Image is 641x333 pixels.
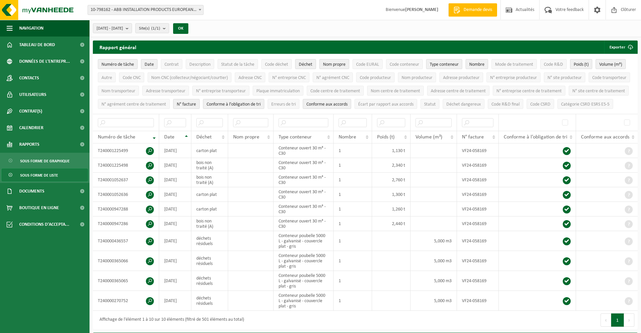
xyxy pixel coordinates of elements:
td: [DATE] [159,187,191,202]
span: Nom centre de traitement [371,89,420,94]
span: [DATE] - [DATE] [96,24,123,34]
span: Nom producteur [402,75,432,80]
button: Nom centre de traitementNom centre de traitement: Activate to sort [367,86,424,96]
button: DateDate: Activate to sort [141,59,158,69]
td: [DATE] [159,291,191,311]
td: Conteneur ouvert 30 m³ - C30 [274,143,333,158]
button: Mode de traitementMode de traitement: Activate to sort [491,59,537,69]
td: [DATE] [159,143,191,158]
td: Conteneur poubelle 5000 L - galvanisé - couvercle plat - gris [274,251,333,271]
td: VF24-058169 [457,271,499,291]
span: Contacts [19,70,39,86]
td: VF24-058169 [457,187,499,202]
span: Adresse CNC [238,75,262,80]
td: T240001052636 [93,187,159,202]
button: StatutStatut: Activate to sort [420,99,439,109]
td: VF24-058169 [457,143,499,158]
button: Code CSRDCode CSRD: Activate to sort [527,99,554,109]
span: N° agrément CNC [316,75,349,80]
td: 1 [334,143,372,158]
td: 1 [334,291,372,311]
td: 2,760 t [372,173,411,187]
button: Code conteneurCode conteneur: Activate to sort [386,59,423,69]
span: Contrat [164,62,179,67]
button: Code producteurCode producteur: Activate to sort [356,72,395,82]
button: Nom producteurNom producteur: Activate to sort [398,72,436,82]
span: Volume (m³) [416,134,442,140]
span: Sous forme de graphique [20,155,70,167]
span: Adresse producteur [443,75,480,80]
button: Numéro de tâcheNuméro de tâche: Activate to remove sorting [98,59,138,69]
button: Conforme aux accords : Activate to sort [303,99,351,109]
button: N° entreprise centre de traitementN° entreprise centre de traitement: Activate to sort [493,86,565,96]
td: 2,440 t [372,216,411,231]
td: déchets résiduels [191,251,228,271]
span: Déchet [196,134,212,140]
td: 5,000 m3 [411,231,457,251]
button: Poids (t)Poids (t): Activate to sort [570,59,592,69]
span: Code CNC [123,75,141,80]
a: Sous forme de graphique [2,154,88,167]
span: Code centre de traitement [310,89,360,94]
button: N° entreprise CNCN° entreprise CNC: Activate to sort [269,72,309,82]
span: Erreurs de tri [271,102,296,107]
span: Conforme à l’obligation de tri [207,102,261,107]
span: Conforme aux accords [581,134,629,140]
button: Code transporteurCode transporteur: Activate to sort [589,72,630,82]
td: Conteneur poubelle 5000 L - galvanisé - couvercle plat - gris [274,271,333,291]
button: ContratContrat: Activate to sort [161,59,182,69]
td: 1 [334,158,372,173]
td: T240000365066 [93,251,159,271]
count: (1/1) [151,26,160,31]
td: 5,000 m3 [411,291,457,311]
button: Adresse transporteurAdresse transporteur: Activate to sort [142,86,189,96]
span: Déchet [299,62,312,67]
td: VF24-058169 [457,231,499,251]
td: T240000436557 [93,231,159,251]
td: carton plat [191,202,228,216]
span: Autre [101,75,112,80]
span: Code R&D [544,62,563,67]
strong: [PERSON_NAME] [405,7,438,12]
span: Conforme à l’obligation de tri [504,134,567,140]
td: 1,130 t [372,143,411,158]
button: N° site centre de traitementN° site centre de traitement: Activate to sort [569,86,629,96]
button: Code déchetCode déchet: Activate to sort [261,59,292,69]
td: 1 [334,187,372,202]
span: Conditions d'accepta... [19,216,69,233]
span: Statut de la tâche [221,62,254,67]
td: [DATE] [159,173,191,187]
a: Sous forme de liste [2,169,88,181]
td: VF24-058169 [457,291,499,311]
button: OK [173,23,188,34]
td: 2,340 t [372,158,411,173]
span: N° entreprise CNC [272,75,306,80]
td: bois non traité (A) [191,216,228,231]
span: Déchet dangereux [446,102,481,107]
span: Adresse transporteur [146,89,185,94]
td: 1 [334,173,372,187]
span: Calendrier [19,120,43,136]
td: Conteneur ouvert 30 m³ - C30 [274,216,333,231]
a: Demande devis [448,3,497,17]
span: Nom propre [323,62,346,67]
span: Volume (m³) [599,62,622,67]
span: Numéro de tâche [98,134,135,140]
span: Code R&D final [491,102,520,107]
span: N° site centre de traitement [572,89,625,94]
span: Code déchet [265,62,288,67]
td: [DATE] [159,231,191,251]
span: Poids (t) [377,134,395,140]
span: Poids (t) [574,62,589,67]
td: T240000270752 [93,291,159,311]
button: N° entreprise producteurN° entreprise producteur: Activate to sort [486,72,541,82]
span: Type conteneur [430,62,459,67]
button: 1 [611,313,624,327]
td: 5,000 m3 [411,251,457,271]
td: [DATE] [159,271,191,291]
h2: Rapport général [93,41,143,54]
button: Type conteneurType conteneur: Activate to sort [426,59,462,69]
td: VF24-058169 [457,173,499,187]
td: T240001225498 [93,158,159,173]
td: T240000947286 [93,216,159,231]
